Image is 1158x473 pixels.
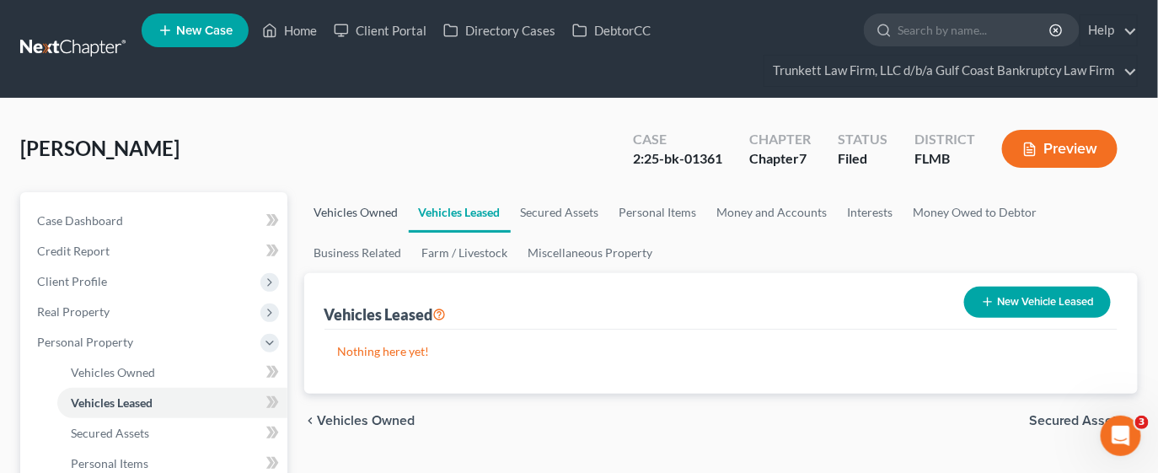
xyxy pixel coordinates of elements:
span: Secured Assets [1029,414,1124,427]
a: Case Dashboard [24,206,287,236]
a: Client Portal [325,15,435,46]
button: Secured Assets chevron_right [1029,414,1138,427]
span: Case Dashboard [37,213,123,228]
a: Money and Accounts [707,192,838,233]
a: Home [254,15,325,46]
a: Directory Cases [435,15,564,46]
a: DebtorCC [564,15,659,46]
span: Secured Assets [71,426,149,440]
div: District [914,130,975,149]
span: 7 [799,150,807,166]
a: Money Owed to Debtor [903,192,1048,233]
a: Credit Report [24,236,287,266]
div: Filed [838,149,887,169]
input: Search by name... [898,14,1052,46]
a: Vehicles Owned [57,357,287,388]
div: FLMB [914,149,975,169]
span: Personal Property [37,335,133,349]
a: Vehicles Leased [409,192,511,233]
span: Client Profile [37,274,107,288]
i: chevron_left [304,414,318,427]
a: Secured Assets [511,192,609,233]
i: chevron_right [1124,414,1138,427]
a: Secured Assets [57,418,287,449]
span: Credit Report [37,244,110,258]
div: Chapter [749,149,811,169]
span: Personal Items [71,456,148,470]
iframe: Intercom live chat [1101,416,1141,456]
a: Vehicles Leased [57,388,287,418]
span: [PERSON_NAME] [20,136,180,160]
a: Help [1080,15,1137,46]
span: Real Property [37,304,110,319]
span: 3 [1135,416,1149,429]
div: Vehicles Leased [324,304,447,325]
a: Personal Items [609,192,707,233]
span: Vehicles Leased [71,395,153,410]
span: Vehicles Owned [71,365,155,379]
span: Vehicles Owned [318,414,415,427]
a: Miscellaneous Property [518,233,663,273]
button: New Vehicle Leased [964,287,1111,318]
a: Vehicles Owned [304,192,409,233]
button: chevron_left Vehicles Owned [304,414,415,427]
div: Case [633,130,722,149]
a: Trunkett Law Firm, LLC d/b/a Gulf Coast Bankruptcy Law Firm [764,56,1137,86]
a: Business Related [304,233,412,273]
p: Nothing here yet! [338,343,1105,360]
button: Preview [1002,130,1118,168]
div: 2:25-bk-01361 [633,149,722,169]
a: Farm / Livestock [412,233,518,273]
a: Interests [838,192,903,233]
div: Status [838,130,887,149]
span: New Case [176,24,233,37]
div: Chapter [749,130,811,149]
